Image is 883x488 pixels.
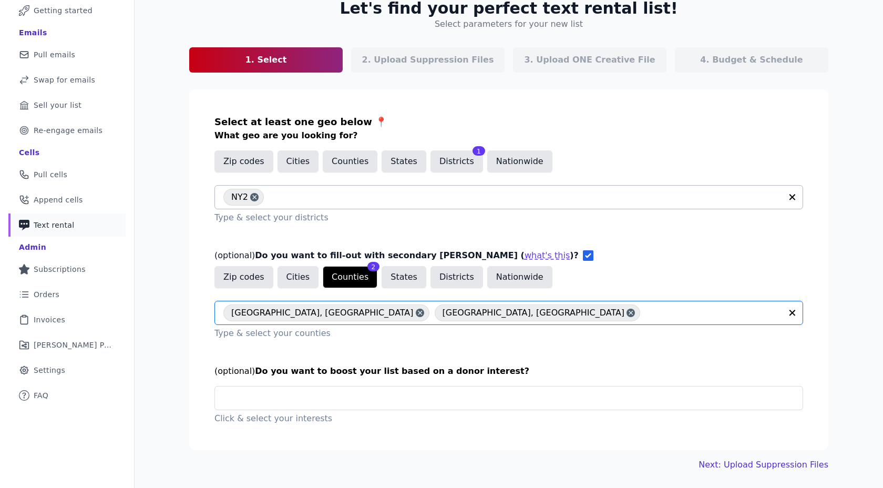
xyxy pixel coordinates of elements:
[699,459,828,471] a: Next: Upload Suppression Files
[323,150,377,172] button: Counties
[700,54,803,66] p: 4. Budget & Schedule
[487,150,552,172] button: Nationwide
[34,125,102,136] span: Re-engage emails
[34,169,67,180] span: Pull cells
[231,304,414,321] span: [GEOGRAPHIC_DATA], [GEOGRAPHIC_DATA]
[8,119,126,142] a: Re-engage emails
[430,150,483,172] button: Districts
[362,54,494,66] p: 2. Upload Suppression Files
[8,359,126,382] a: Settings
[214,250,255,260] span: (optional)
[435,18,583,30] h4: Select parameters for your new list
[34,314,65,325] span: Invoices
[8,213,126,237] a: Text rental
[8,258,126,281] a: Subscriptions
[245,54,287,66] p: 1. Select
[525,249,570,262] button: (optional)Do you want to fill-out with secondary [PERSON_NAME] ()?
[8,333,126,357] a: [PERSON_NAME] Performance
[214,327,803,340] p: Type & select your counties
[34,195,83,205] span: Append cells
[382,150,426,172] button: States
[231,189,248,206] span: NY2
[8,43,126,66] a: Pull emails
[278,266,319,288] button: Cities
[34,75,95,85] span: Swap for emails
[8,308,126,331] a: Invoices
[34,100,81,110] span: Sell your list
[430,266,483,288] button: Districts
[8,163,126,186] a: Pull cells
[19,27,47,38] div: Emails
[34,289,59,300] span: Orders
[367,262,380,271] div: 2
[255,366,529,376] span: Do you want to boost your list based on a donor interest?
[278,150,319,172] button: Cities
[34,340,113,350] span: [PERSON_NAME] Performance
[8,384,126,407] a: FAQ
[8,68,126,91] a: Swap for emails
[214,266,273,288] button: Zip codes
[34,220,75,230] span: Text rental
[524,54,655,66] p: 3. Upload ONE Creative File
[487,266,552,288] button: Nationwide
[443,304,625,321] span: [GEOGRAPHIC_DATA], [GEOGRAPHIC_DATA]
[214,211,803,224] p: Type & select your districts
[8,94,126,117] a: Sell your list
[8,188,126,211] a: Append cells
[8,283,126,306] a: Orders
[34,49,75,60] span: Pull emails
[323,266,377,288] button: Counties
[34,5,93,16] span: Getting started
[382,266,426,288] button: States
[255,250,579,260] span: Do you want to fill-out with secondary [PERSON_NAME] ( )?
[214,366,255,376] span: (optional)
[473,146,485,156] div: 1
[34,365,65,375] span: Settings
[19,147,39,158] div: Cells
[214,116,387,127] span: Select at least one geo below 📍
[214,129,803,142] h3: What geo are you looking for?
[34,390,48,401] span: FAQ
[34,264,86,274] span: Subscriptions
[214,150,273,172] button: Zip codes
[189,47,343,73] a: 1. Select
[19,242,46,252] div: Admin
[214,412,803,425] p: Click & select your interests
